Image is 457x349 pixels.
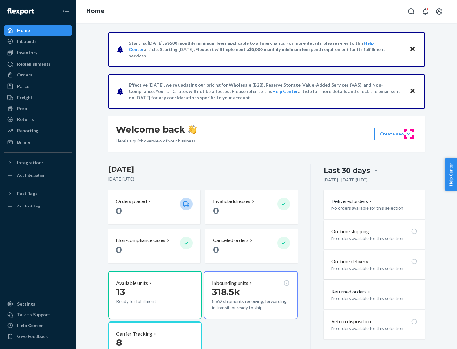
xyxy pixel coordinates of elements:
[17,49,37,56] div: Inventory
[116,138,197,144] p: Here’s a quick overview of your business
[331,295,417,301] p: No orders available for this selection
[331,258,368,265] p: On-time delivery
[116,198,147,205] p: Orders placed
[4,299,72,309] a: Settings
[108,164,298,174] h3: [DATE]
[331,288,372,295] button: Returned orders
[4,158,72,168] button: Integrations
[4,137,72,147] a: Billing
[17,333,48,339] div: Give Feedback
[17,116,34,122] div: Returns
[212,280,248,287] p: Inbounding units
[4,25,72,36] a: Home
[331,205,417,211] p: No orders available for this selection
[4,320,72,331] a: Help Center
[17,139,30,145] div: Billing
[4,331,72,341] button: Give Feedback
[272,89,298,94] a: Help Center
[188,125,197,134] img: hand-wave emoji
[4,114,72,124] a: Returns
[324,166,370,175] div: Last 30 days
[4,81,72,91] a: Parcel
[116,124,197,135] h1: Welcome back
[17,72,32,78] div: Orders
[4,36,72,46] a: Inbounds
[205,190,297,224] button: Invalid addresses 0
[374,128,417,140] button: Create new
[17,173,45,178] div: Add Integration
[405,5,418,18] button: Open Search Box
[116,330,152,338] p: Carrier Tracking
[212,286,240,297] span: 318.5k
[4,103,72,114] a: Prep
[129,40,403,59] p: Starting [DATE], a is applicable to all merchants. For more details, please refer to this article...
[17,190,37,197] div: Fast Tags
[17,38,36,44] div: Inbounds
[331,318,371,325] p: Return disposition
[17,83,30,89] div: Parcel
[7,8,34,15] img: Flexport logo
[331,325,417,332] p: No orders available for this selection
[408,87,417,96] button: Close
[4,126,72,136] a: Reporting
[213,237,248,244] p: Canceled orders
[4,93,72,103] a: Freight
[116,286,125,297] span: 13
[129,82,403,101] p: Effective [DATE], we're updating our pricing for Wholesale (B2B), Reserve Storage, Value-Added Se...
[17,203,40,209] div: Add Fast Tag
[331,235,417,241] p: No orders available for this selection
[4,59,72,69] a: Replenishments
[204,271,297,319] button: Inbounding units318.5k8562 shipments receiving, forwarding, in transit, or ready to ship
[116,237,165,244] p: Non-compliance cases
[116,337,122,348] span: 8
[86,8,104,15] a: Home
[4,70,72,80] a: Orders
[167,40,223,46] span: $500 monthly minimum fee
[17,322,43,329] div: Help Center
[433,5,446,18] button: Open account menu
[81,2,109,21] ol: breadcrumbs
[212,298,289,311] p: 8562 shipments receiving, forwarding, in transit, or ready to ship
[331,198,373,205] button: Delivered orders
[17,312,50,318] div: Talk to Support
[17,105,27,112] div: Prep
[249,47,308,52] span: $5,000 monthly minimum fee
[108,176,298,182] p: [DATE] ( UTC )
[4,201,72,211] a: Add Fast Tag
[4,188,72,199] button: Fast Tags
[17,27,30,34] div: Home
[17,160,44,166] div: Integrations
[60,5,72,18] button: Close Navigation
[116,244,122,255] span: 0
[17,301,35,307] div: Settings
[331,228,369,235] p: On-time shipping
[17,95,33,101] div: Freight
[108,229,200,263] button: Non-compliance cases 0
[205,229,297,263] button: Canceled orders 0
[4,310,72,320] a: Talk to Support
[445,158,457,191] button: Help Center
[408,45,417,54] button: Close
[213,244,219,255] span: 0
[17,61,51,67] div: Replenishments
[108,271,202,319] button: Available units13Ready for fulfillment
[17,128,38,134] div: Reporting
[4,170,72,181] a: Add Integration
[213,198,250,205] p: Invalid addresses
[213,205,219,216] span: 0
[116,280,148,287] p: Available units
[116,298,175,305] p: Ready for fulfillment
[108,190,200,224] button: Orders placed 0
[4,48,72,58] a: Inventory
[331,265,417,272] p: No orders available for this selection
[419,5,432,18] button: Open notifications
[324,177,368,183] p: [DATE] - [DATE] ( UTC )
[116,205,122,216] span: 0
